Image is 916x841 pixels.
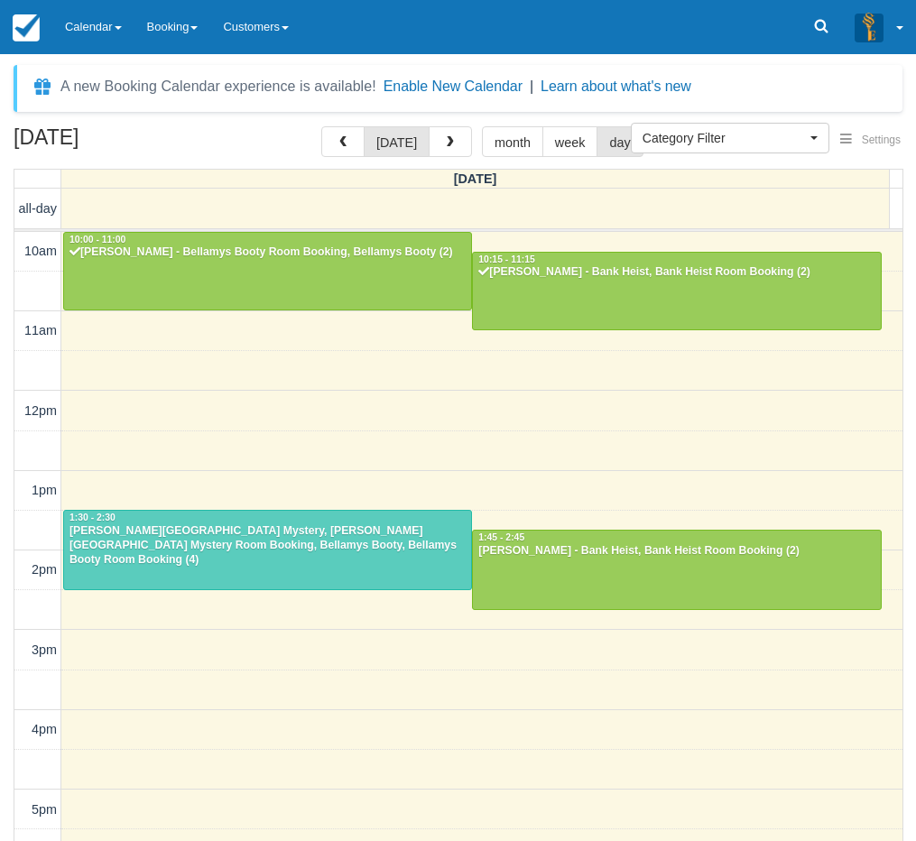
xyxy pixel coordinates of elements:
[32,483,57,497] span: 1pm
[542,126,598,157] button: week
[69,513,116,522] span: 1:30 - 2:30
[24,323,57,337] span: 11am
[364,126,430,157] button: [DATE]
[69,524,467,568] div: [PERSON_NAME][GEOGRAPHIC_DATA] Mystery, [PERSON_NAME][GEOGRAPHIC_DATA] Mystery Room Booking, Bell...
[855,13,884,42] img: A3
[14,126,242,160] h2: [DATE]
[454,171,497,186] span: [DATE]
[631,123,829,153] button: Category Filter
[643,129,806,147] span: Category Filter
[32,562,57,577] span: 2pm
[472,530,881,609] a: 1:45 - 2:45[PERSON_NAME] - Bank Heist, Bank Heist Room Booking (2)
[478,254,534,264] span: 10:15 - 11:15
[69,235,125,245] span: 10:00 - 11:00
[32,642,57,657] span: 3pm
[32,802,57,817] span: 5pm
[477,265,875,280] div: [PERSON_NAME] - Bank Heist, Bank Heist Room Booking (2)
[32,722,57,736] span: 4pm
[597,126,643,157] button: day
[862,134,901,146] span: Settings
[530,79,533,94] span: |
[69,245,467,260] div: [PERSON_NAME] - Bellamys Booty Room Booking, Bellamys Booty (2)
[24,403,57,418] span: 12pm
[63,232,472,311] a: 10:00 - 11:00[PERSON_NAME] - Bellamys Booty Room Booking, Bellamys Booty (2)
[482,126,543,157] button: month
[384,78,523,96] button: Enable New Calendar
[19,201,57,216] span: all-day
[63,510,472,589] a: 1:30 - 2:30[PERSON_NAME][GEOGRAPHIC_DATA] Mystery, [PERSON_NAME][GEOGRAPHIC_DATA] Mystery Room Bo...
[829,127,911,153] button: Settings
[477,544,875,559] div: [PERSON_NAME] - Bank Heist, Bank Heist Room Booking (2)
[13,14,40,42] img: checkfront-main-nav-mini-logo.png
[60,76,376,97] div: A new Booking Calendar experience is available!
[472,252,881,331] a: 10:15 - 11:15[PERSON_NAME] - Bank Heist, Bank Heist Room Booking (2)
[24,244,57,258] span: 10am
[478,532,524,542] span: 1:45 - 2:45
[541,79,691,94] a: Learn about what's new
